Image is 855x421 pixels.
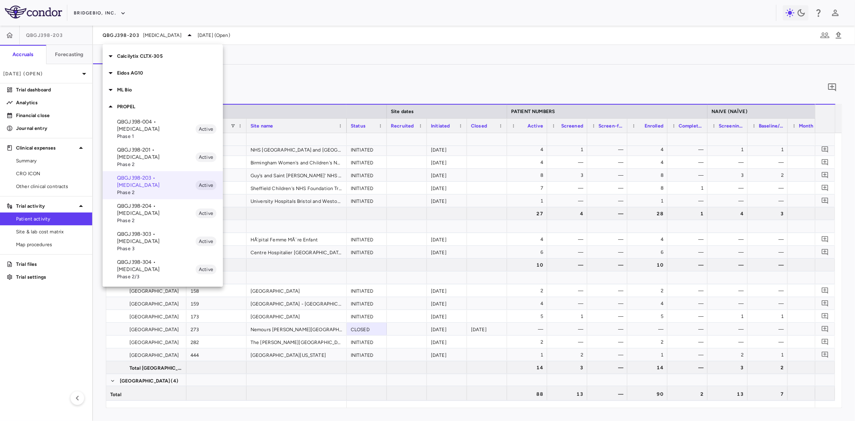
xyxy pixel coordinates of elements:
[117,118,196,133] p: QBGJ398-004 • [MEDICAL_DATA]
[117,86,223,93] p: ML Bio
[196,154,216,161] span: Active
[117,217,196,224] span: Phase 2
[103,143,223,171] div: QBGJ398-201 • [MEDICAL_DATA]Phase 2Active
[103,227,223,255] div: QBGJ398-303 • [MEDICAL_DATA]Phase 3Active
[103,255,223,283] div: QBGJ398-304 • [MEDICAL_DATA]Phase 2/3Active
[196,125,216,133] span: Active
[117,245,196,252] span: Phase 3
[117,103,223,110] p: PROPEL
[117,189,196,196] span: Phase 2
[196,182,216,189] span: Active
[196,210,216,217] span: Active
[117,161,196,168] span: Phase 2
[117,146,196,161] p: QBGJ398-201 • [MEDICAL_DATA]
[103,115,223,143] div: QBGJ398-004 • [MEDICAL_DATA]Phase 1Active
[117,69,223,77] p: Eidos AG10
[103,65,223,81] div: Eidos AG10
[117,259,196,273] p: QBGJ398-304 • [MEDICAL_DATA]
[117,133,196,140] span: Phase 1
[103,98,223,115] div: PROPEL
[103,171,223,199] div: QBGJ398-203 • [MEDICAL_DATA]Phase 2Active
[117,273,196,280] span: Phase 2/3
[103,48,223,65] div: Calcilytix CLTX-305
[103,81,223,98] div: ML Bio
[196,266,216,273] span: Active
[117,53,223,60] p: Calcilytix CLTX-305
[103,199,223,227] div: QBGJ398-204 • [MEDICAL_DATA]Phase 2Active
[117,174,196,189] p: QBGJ398-203 • [MEDICAL_DATA]
[117,231,196,245] p: QBGJ398-303 • [MEDICAL_DATA]
[196,238,216,245] span: Active
[117,202,196,217] p: QBGJ398-204 • [MEDICAL_DATA]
